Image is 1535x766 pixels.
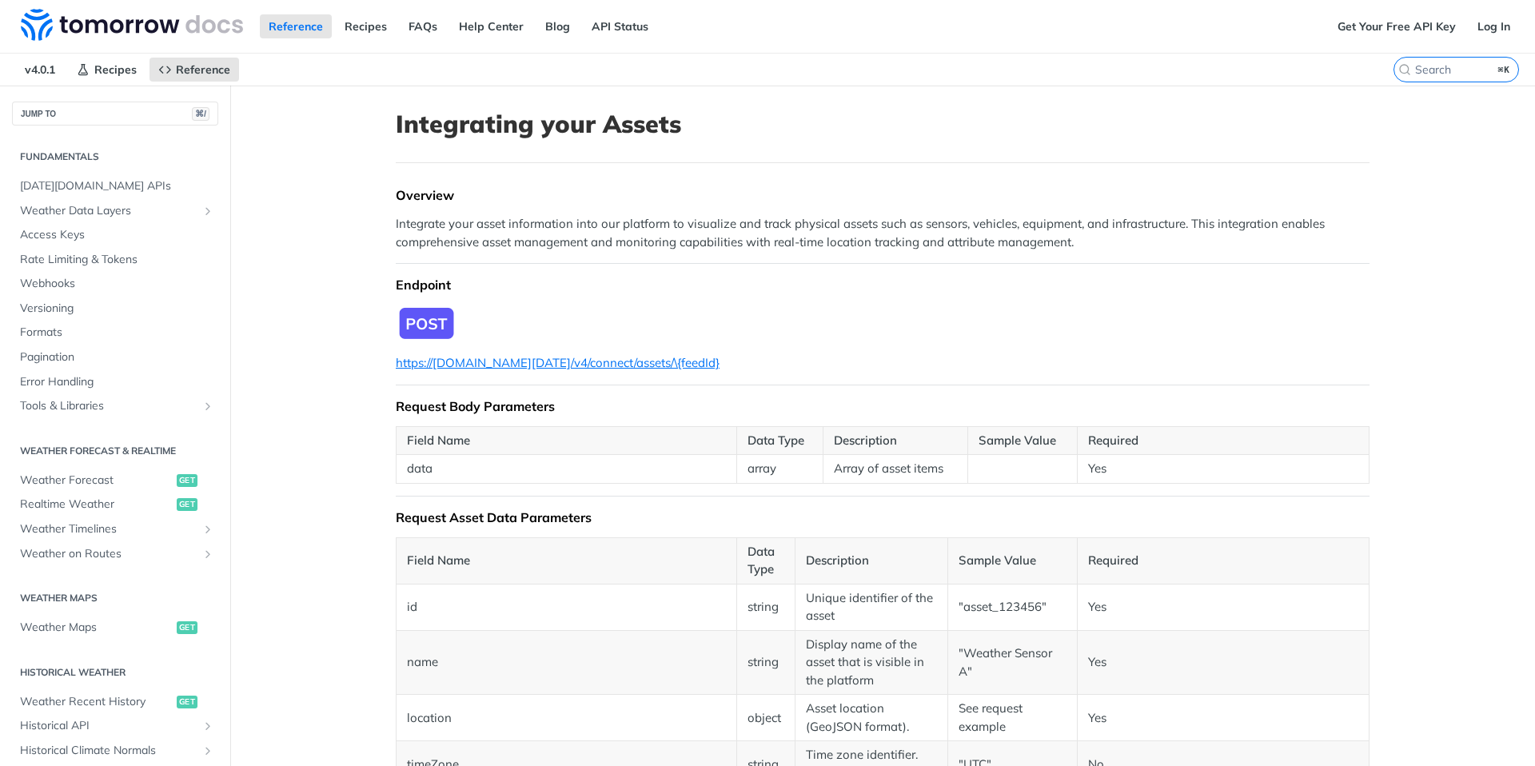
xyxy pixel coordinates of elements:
[20,521,197,537] span: Weather Timelines
[396,305,457,342] img: Endpoint Icon
[12,272,218,296] a: Webhooks
[1077,630,1369,695] td: Yes
[1088,433,1138,448] strong: Required
[201,548,214,561] button: Show subpages for Weather on Routes
[201,523,214,536] button: Show subpages for Weather Timelines
[12,199,218,223] a: Weather Data LayersShow subpages for Weather Data Layers
[20,325,214,341] span: Formats
[1077,537,1369,584] th: Required
[1398,63,1411,76] svg: Search
[397,630,737,695] td: name
[1494,62,1514,78] kbd: ⌘K
[12,297,218,321] a: Versioning
[450,14,532,38] a: Help Center
[397,455,737,484] td: data
[396,509,1370,525] div: Request Asset Data Parameters
[12,690,218,714] a: Weather Recent Historyget
[397,584,737,630] td: id
[1077,455,1369,484] td: Yes
[12,493,218,517] a: Realtime Weatherget
[12,616,218,640] a: Weather Mapsget
[20,546,197,562] span: Weather on Routes
[834,433,897,448] strong: Description
[397,537,737,584] th: Field Name
[177,696,197,708] span: get
[948,584,1077,630] td: "asset_123456"
[396,355,720,370] a: https://[DOMAIN_NAME][DATE]/v4/connect/assets/\{feedId}
[396,305,1370,342] span: Expand image
[12,714,218,738] a: Historical APIShow subpages for Historical API
[201,400,214,413] button: Show subpages for Tools & Libraries
[20,203,197,219] span: Weather Data Layers
[536,14,579,38] a: Blog
[20,178,214,194] span: [DATE][DOMAIN_NAME] APIs
[20,276,214,292] span: Webhooks
[795,537,948,584] th: Description
[177,621,197,634] span: get
[68,58,146,82] a: Recipes
[20,743,197,759] span: Historical Climate Normals
[12,102,218,126] button: JUMP TO⌘/
[20,620,173,636] span: Weather Maps
[736,695,795,741] td: object
[12,150,218,164] h2: Fundamentals
[336,14,396,38] a: Recipes
[583,14,657,38] a: API Status
[400,14,446,38] a: FAQs
[177,474,197,487] span: get
[201,720,214,732] button: Show subpages for Historical API
[396,110,1370,138] h1: Integrating your Assets
[396,215,1370,251] p: Integrate your asset information into our platform to visualize and track physical assets such as...
[1077,584,1369,630] td: Yes
[20,694,173,710] span: Weather Recent History
[12,517,218,541] a: Weather TimelinesShow subpages for Weather Timelines
[396,398,1370,414] div: Request Body Parameters
[1077,695,1369,741] td: Yes
[948,695,1077,741] td: See request example
[736,584,795,630] td: string
[20,301,214,317] span: Versioning
[12,444,218,458] h2: Weather Forecast & realtime
[12,542,218,566] a: Weather on RoutesShow subpages for Weather on Routes
[12,469,218,493] a: Weather Forecastget
[396,187,1370,203] div: Overview
[407,433,470,448] strong: Field Name
[736,455,823,484] td: array
[795,695,948,741] td: Asset location (GeoJSON format).
[795,630,948,695] td: Display name of the asset that is visible in the platform
[12,370,218,394] a: Error Handling
[201,205,214,217] button: Show subpages for Weather Data Layers
[16,58,64,82] span: v4.0.1
[12,345,218,369] a: Pagination
[12,394,218,418] a: Tools & LibrariesShow subpages for Tools & Libraries
[12,739,218,763] a: Historical Climate NormalsShow subpages for Historical Climate Normals
[20,473,173,489] span: Weather Forecast
[21,9,243,41] img: Tomorrow.io Weather API Docs
[948,537,1077,584] th: Sample Value
[12,248,218,272] a: Rate Limiting & Tokens
[823,455,968,484] td: Array of asset items
[20,252,214,268] span: Rate Limiting & Tokens
[20,718,197,734] span: Historical API
[20,227,214,243] span: Access Keys
[201,744,214,757] button: Show subpages for Historical Climate Normals
[1469,14,1519,38] a: Log In
[948,630,1077,695] td: "Weather Sensor A"
[736,630,795,695] td: string
[396,277,1370,293] div: Endpoint
[176,62,230,77] span: Reference
[748,433,804,448] strong: Data Type
[20,349,214,365] span: Pagination
[150,58,239,82] a: Reference
[20,398,197,414] span: Tools & Libraries
[12,591,218,605] h2: Weather Maps
[795,584,948,630] td: Unique identifier of the asset
[1329,14,1465,38] a: Get Your Free API Key
[12,223,218,247] a: Access Keys
[20,374,214,390] span: Error Handling
[260,14,332,38] a: Reference
[736,537,795,584] th: Data Type
[979,433,1056,448] strong: Sample Value
[12,174,218,198] a: [DATE][DOMAIN_NAME] APIs
[177,498,197,511] span: get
